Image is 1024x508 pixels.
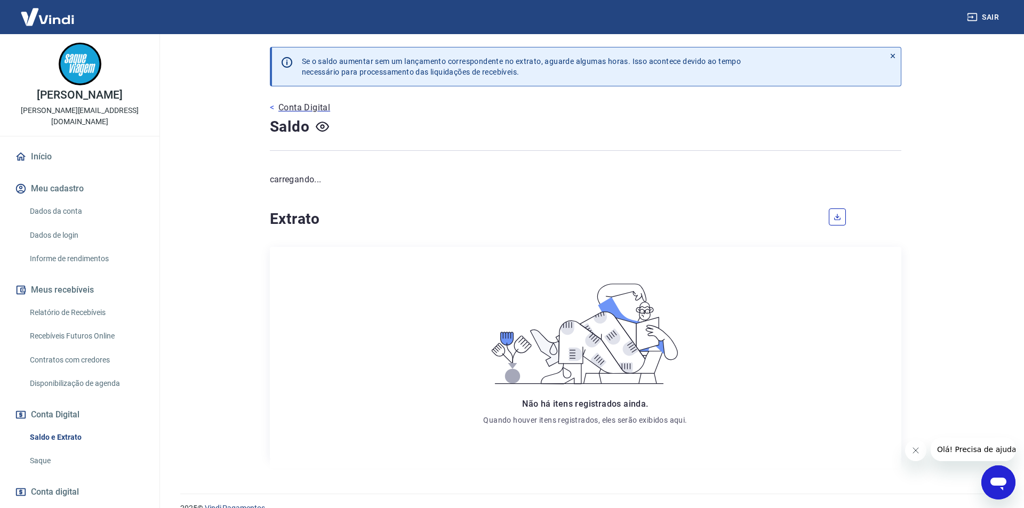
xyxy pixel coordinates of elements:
[26,450,147,472] a: Saque
[26,426,147,448] a: Saldo e Extrato
[981,465,1015,499] iframe: Botão para abrir a janela de mensagens
[26,224,147,246] a: Dados de login
[270,208,816,230] h4: Extrato
[13,1,82,33] img: Vindi
[522,399,648,409] span: Não há itens registrados ainda.
[931,438,1015,461] iframe: Mensagem da empresa
[26,302,147,324] a: Relatório de Recebíveis
[905,440,926,461] iframe: Fechar mensagem
[270,116,310,138] h4: Saldo
[965,7,1003,27] button: Sair
[278,101,330,114] p: Conta Digital
[26,200,147,222] a: Dados da conta
[26,325,147,347] a: Recebíveis Futuros Online
[270,173,901,186] p: carregando...
[26,373,147,394] a: Disponibilização de agenda
[13,278,147,302] button: Meus recebíveis
[270,101,274,114] p: <
[31,485,79,499] span: Conta digital
[13,177,147,200] button: Meu cadastro
[59,43,101,85] img: 44c9ce65-d8df-446e-991a-be79ca1d4c48.jpeg
[6,7,90,16] span: Olá! Precisa de ajuda?
[26,248,147,270] a: Informe de rendimentos
[13,145,147,168] a: Início
[37,90,122,101] p: [PERSON_NAME]
[26,349,147,371] a: Contratos com credores
[9,105,151,127] p: [PERSON_NAME][EMAIL_ADDRESS][DOMAIN_NAME]
[483,415,687,425] p: Quando houver itens registrados, eles serão exibidos aqui.
[302,56,741,77] p: Se o saldo aumentar sem um lançamento correspondente no extrato, aguarde algumas horas. Isso acon...
[13,403,147,426] button: Conta Digital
